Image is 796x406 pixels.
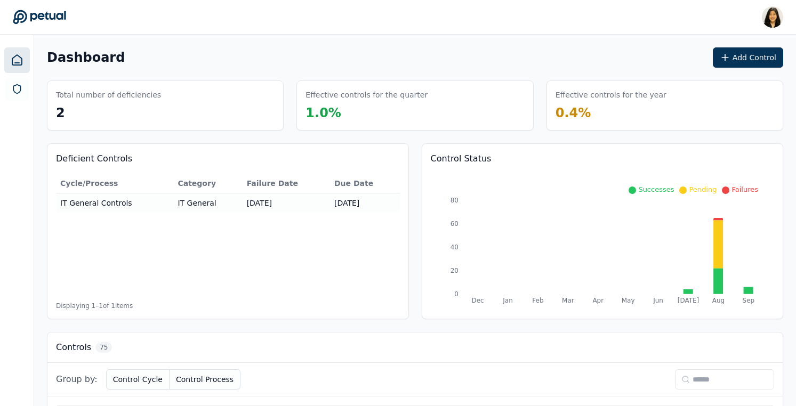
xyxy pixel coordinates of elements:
a: Dashboard [4,47,30,73]
button: Control Process [170,369,240,389]
tspan: 60 [450,220,458,228]
th: Cycle/Process [56,174,173,193]
tspan: Aug [712,297,725,304]
tspan: May [622,297,635,304]
td: IT General Controls [56,193,173,213]
span: Failures [731,185,758,193]
tspan: 40 [450,243,458,251]
tspan: Feb [532,297,543,304]
h3: Effective controls for the year [556,90,666,100]
button: Add Control [713,47,783,68]
tspan: [DATE] [678,297,699,304]
span: 2 [56,105,65,120]
tspan: Dec [471,297,484,304]
h3: Deficient Controls [56,152,400,165]
th: Due Date [330,174,400,193]
tspan: Sep [742,297,754,304]
span: Displaying 1– 1 of 1 items [56,302,133,310]
h3: Controls [56,341,91,354]
tspan: Jun [653,297,663,304]
tspan: Jan [502,297,512,304]
a: Go to Dashboard [13,10,66,25]
td: IT General [173,193,242,213]
h3: Effective controls for the quarter [305,90,428,100]
td: [DATE] [330,193,400,213]
span: 75 [95,342,112,353]
tspan: 0 [454,290,459,298]
button: Control Cycle [106,369,170,389]
tspan: Mar [562,297,574,304]
h3: Total number of deficiencies [56,90,161,100]
span: Group by: [56,373,98,386]
span: Pending [689,185,717,193]
a: SOC 1 Reports [5,77,29,101]
img: Renee Park [762,6,783,28]
td: [DATE] [243,193,330,213]
h1: Dashboard [47,49,125,66]
span: 0.4 % [556,105,591,120]
span: 1.0 % [305,105,341,120]
tspan: 80 [450,197,458,204]
tspan: 20 [450,267,458,274]
span: Successes [638,185,674,193]
th: Category [173,174,242,193]
h3: Control Status [431,152,775,165]
th: Failure Date [243,174,330,193]
tspan: Apr [592,297,604,304]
